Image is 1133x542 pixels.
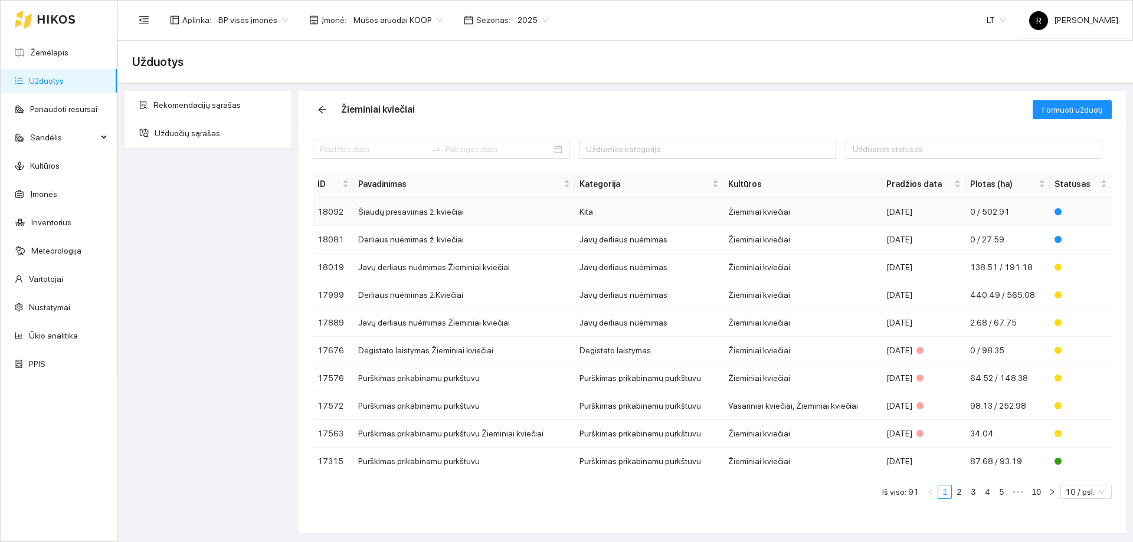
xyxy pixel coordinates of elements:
td: Vasariniai kviečiai, Žieminiai kviečiai [723,392,882,420]
td: 17999 [313,281,353,309]
span: Aplinka : [182,14,211,27]
td: Žieminiai kviečiai [723,364,882,392]
li: 5 [994,485,1008,499]
a: Kultūros [30,161,60,170]
td: Šiaudų presavimas ž. kviečiai [353,198,575,226]
td: 17889 [313,309,353,337]
li: 10 [1027,485,1045,499]
a: Nustatymai [29,303,70,312]
td: Purškimas prikabinamu purkštuvu [353,392,575,420]
td: Javų derliaus nuėmimas Žieminiai kviečiai [353,309,575,337]
td: 17676 [313,337,353,364]
a: Panaudoti resursai [30,104,97,114]
td: Žieminiai kviečiai [723,226,882,254]
a: 3 [967,485,980,498]
span: Užduotys [132,52,184,71]
span: Kategorija [579,178,710,190]
a: Užduotys [29,76,64,86]
span: Plotas (ha) [970,178,1036,190]
td: Žieminiai kviečiai [723,448,882,475]
span: 0 / 98.35 [970,346,1004,355]
span: Pavadinimas [358,178,561,190]
span: Sezonas : [476,14,510,27]
div: [DATE] [886,288,961,301]
li: Atgal [924,485,938,499]
span: 2.68 / 67.75 [970,318,1017,327]
span: solution [139,101,148,109]
td: Derliaus nuėmimas ž. kviečiai [353,226,575,254]
li: 2 [952,485,966,499]
span: BP visos įmonės [218,11,288,29]
span: 0 / 27.59 [970,235,1004,244]
div: [DATE] [886,427,961,440]
span: Mūšos aruodai KOOP [353,11,443,29]
span: 64.52 / 148.38 [970,373,1028,383]
td: 17572 [313,392,353,420]
a: Inventorius [31,218,71,227]
td: Žieminiai kviečiai [723,337,882,364]
span: Rekomendacijų sąrašas [153,93,282,117]
a: 5 [995,485,1008,498]
a: Žemėlapis [30,48,68,57]
a: 2 [952,485,965,498]
td: 17576 [313,364,353,392]
th: this column's title is Plotas (ha),this column is sortable [965,170,1050,198]
td: Degistato laistymas Žieminiai kviečiai [353,337,575,364]
span: 440.49 / 565.08 [970,290,1035,300]
th: this column's title is Statusas,this column is sortable [1050,170,1112,198]
div: Žieminiai kviečiai [341,102,415,117]
span: Statusas [1055,178,1098,190]
td: Derliaus nuėmimas ž.Kviečiai [353,281,575,309]
span: [PERSON_NAME] [1029,15,1118,25]
td: Javų derliaus nuėmimas Žieminiai kviečiai [353,254,575,281]
td: Žieminiai kviečiai [723,198,882,226]
td: Žieminiai kviečiai [723,420,882,448]
span: 2025 [518,11,548,29]
span: Įmonė : [322,14,346,27]
th: Kultūros [723,170,882,198]
span: Pradžios data [886,178,952,190]
td: Purškimas prikabinamu purkštuvu [353,448,575,475]
input: Pradžios data [320,143,427,156]
td: Purškimas prikabinamu purkštuvu Žieminiai kviečiai [353,420,575,448]
td: Žieminiai kviečiai [723,281,882,309]
th: this column's title is Pradžios data,this column is sortable [882,170,965,198]
span: 98.13 / 252.98 [970,401,1026,410]
li: 1 [938,485,952,499]
li: 4 [980,485,994,499]
td: Purškimas prikabinamu purkštuvu [575,364,723,392]
td: 18019 [313,254,353,281]
button: menu-fold [132,8,156,32]
span: Formuoti užduotį [1042,103,1102,116]
div: [DATE] [886,399,961,412]
button: Formuoti užduotį [1033,100,1112,119]
span: 138.51 / 191.18 [970,262,1033,272]
td: Kita [575,198,723,226]
span: left [927,488,934,495]
td: Degistato laistymas [575,337,723,364]
span: ID [317,178,340,190]
span: swap-right [431,144,441,154]
td: 17563 [313,420,353,448]
span: LT [987,11,1006,29]
button: left [924,485,938,499]
td: 17315 [313,448,353,475]
a: 4 [981,485,994,498]
li: Iš viso: 91 [882,485,919,499]
a: Meteorologija [31,246,81,255]
span: 10 / psl. [1065,485,1107,498]
span: shop [309,15,319,25]
td: Purškimas prikabinamu purkštuvu [353,364,575,392]
span: layout [170,15,179,25]
li: Peršokti 5 pls. [1008,485,1027,499]
td: Purškimas prikabinamu purkštuvu [575,420,723,448]
div: [DATE] [886,344,961,357]
span: Užduočių sąrašas [155,121,282,145]
span: to [431,144,441,154]
td: Javų derliaus nuėmimas [575,281,723,309]
li: Pirmyn [1045,485,1059,499]
th: this column's title is Pavadinimas,this column is sortable [353,170,575,198]
a: Įmonės [30,189,57,199]
span: arrow-left [313,105,331,114]
span: 0 / 502.91 [970,207,1010,216]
